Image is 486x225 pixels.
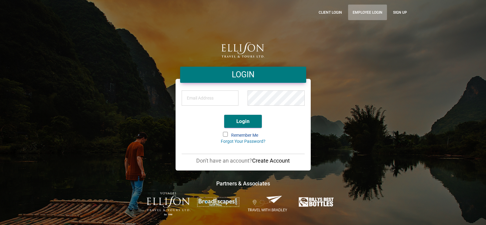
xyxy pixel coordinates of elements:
[314,5,347,20] a: CLient Login
[252,157,290,164] a: Create Account
[182,90,239,106] input: Email Address
[182,157,305,164] p: Don't have an account?
[196,197,240,207] img: broadescapes.png
[388,5,412,20] a: Sign up
[147,192,190,216] img: ET-Voyages-text-colour-Logo-with-est.png
[224,132,263,139] label: Remember Me
[185,69,302,80] h4: LOGIN
[224,115,262,128] button: Login
[348,5,387,20] a: Employee Login
[246,195,290,212] img: Travel-With-Bradley.png
[221,139,265,144] a: Forgot Your Password?
[221,42,265,58] img: logo.png
[74,180,412,187] h4: Partners & Associates
[296,195,339,209] img: Billys-Best-Bottles.png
